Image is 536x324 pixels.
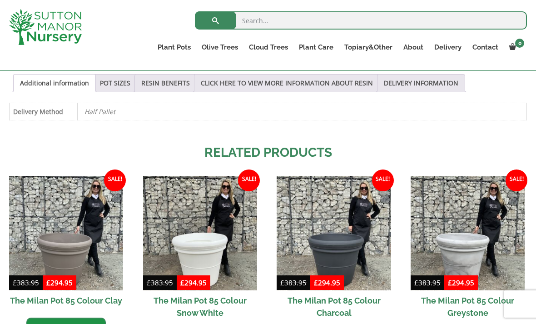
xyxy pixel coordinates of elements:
[411,176,525,323] a: Sale! The Milan Pot 85 Colour Greystone
[104,169,126,191] span: Sale!
[448,278,452,287] span: £
[201,75,373,92] a: CLICK HERE TO VIEW MORE INFORMATION ABOUT RESIN
[506,169,527,191] span: Sale!
[515,39,524,48] span: 0
[143,290,257,323] h2: The Milan Pot 85 Colour Snow White
[414,278,418,287] span: £
[147,278,151,287] span: £
[180,278,207,287] bdi: 294.95
[504,41,527,54] a: 0
[414,278,441,287] bdi: 383.95
[411,290,525,323] h2: The Milan Pot 85 Colour Greystone
[9,143,527,162] h2: Related products
[280,278,307,287] bdi: 383.95
[143,176,257,323] a: Sale! The Milan Pot 85 Colour Snow White
[10,103,78,120] th: Delivery Method
[277,176,391,290] img: The Milan Pot 85 Colour Charcoal
[9,103,527,120] table: Product Details
[20,75,89,92] a: Additional information
[143,176,257,290] img: The Milan Pot 85 Colour Snow White
[398,41,429,54] a: About
[339,41,398,54] a: Topiary&Other
[384,75,458,92] a: DELIVERY INFORMATION
[411,176,525,290] img: The Milan Pot 85 Colour Greystone
[147,278,173,287] bdi: 383.95
[100,75,130,92] a: POT SIZES
[293,41,339,54] a: Plant Care
[277,176,391,323] a: Sale! The Milan Pot 85 Colour Charcoal
[314,278,340,287] bdi: 294.95
[9,176,123,290] img: The Milan Pot 85 Colour Clay
[13,278,39,287] bdi: 383.95
[46,278,73,287] bdi: 294.95
[9,176,123,310] a: Sale! The Milan Pot 85 Colour Clay
[46,278,50,287] span: £
[277,290,391,323] h2: The Milan Pot 85 Colour Charcoal
[372,169,394,191] span: Sale!
[195,11,527,30] input: Search...
[448,278,474,287] bdi: 294.95
[180,278,184,287] span: £
[243,41,293,54] a: Cloud Trees
[84,103,520,120] p: Half Pallet
[13,278,17,287] span: £
[196,41,243,54] a: Olive Trees
[314,278,318,287] span: £
[9,290,123,311] h2: The Milan Pot 85 Colour Clay
[280,278,284,287] span: £
[238,169,260,191] span: Sale!
[467,41,504,54] a: Contact
[152,41,196,54] a: Plant Pots
[141,75,190,92] a: RESIN BENEFITS
[9,9,82,45] img: logo
[429,41,467,54] a: Delivery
